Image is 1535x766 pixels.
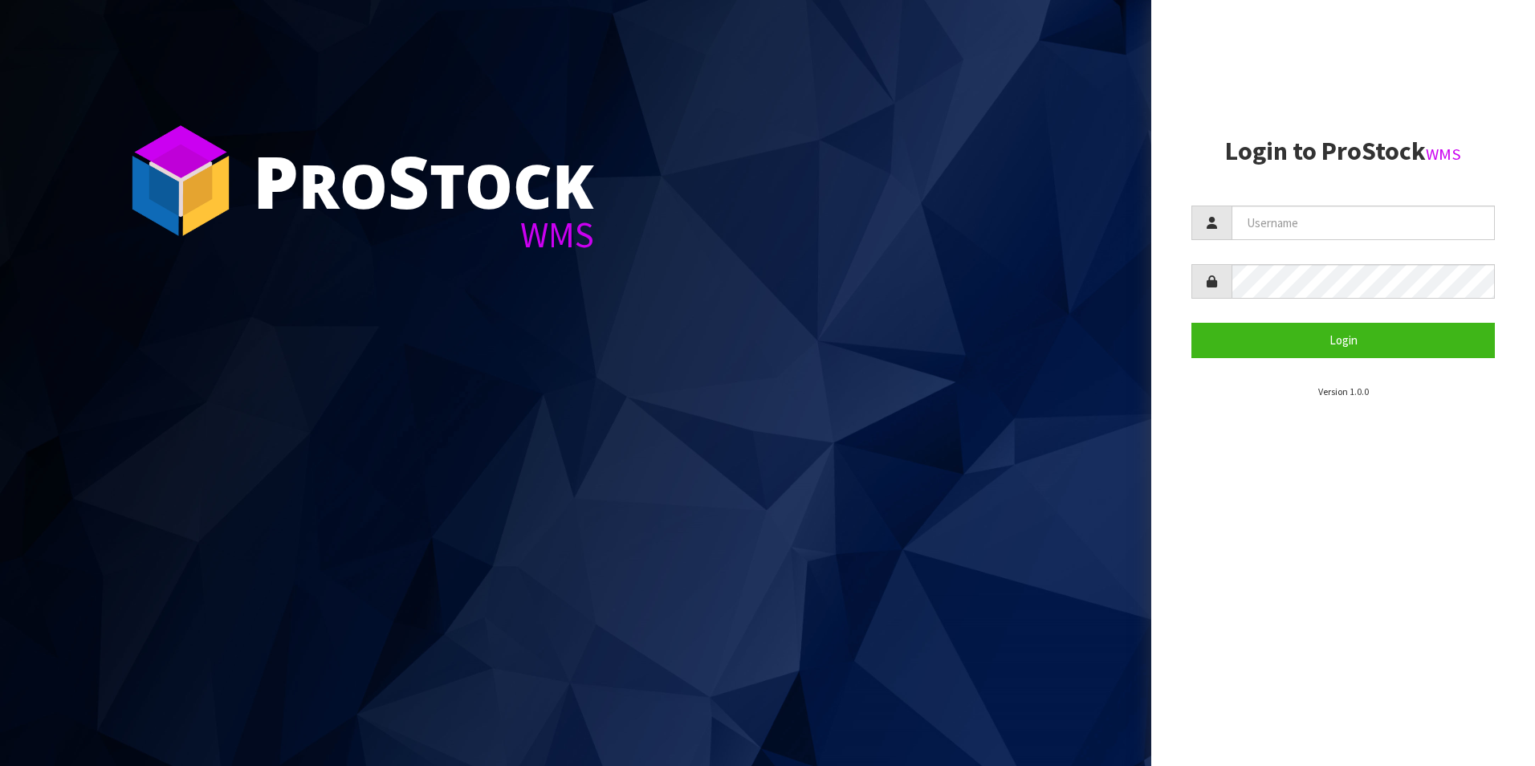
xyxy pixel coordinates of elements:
[1232,206,1495,240] input: Username
[1318,385,1369,397] small: Version 1.0.0
[253,217,594,253] div: WMS
[253,145,594,217] div: ro tock
[1191,137,1495,165] h2: Login to ProStock
[388,132,430,230] span: S
[253,132,299,230] span: P
[1426,144,1461,165] small: WMS
[120,120,241,241] img: ProStock Cube
[1191,323,1495,357] button: Login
